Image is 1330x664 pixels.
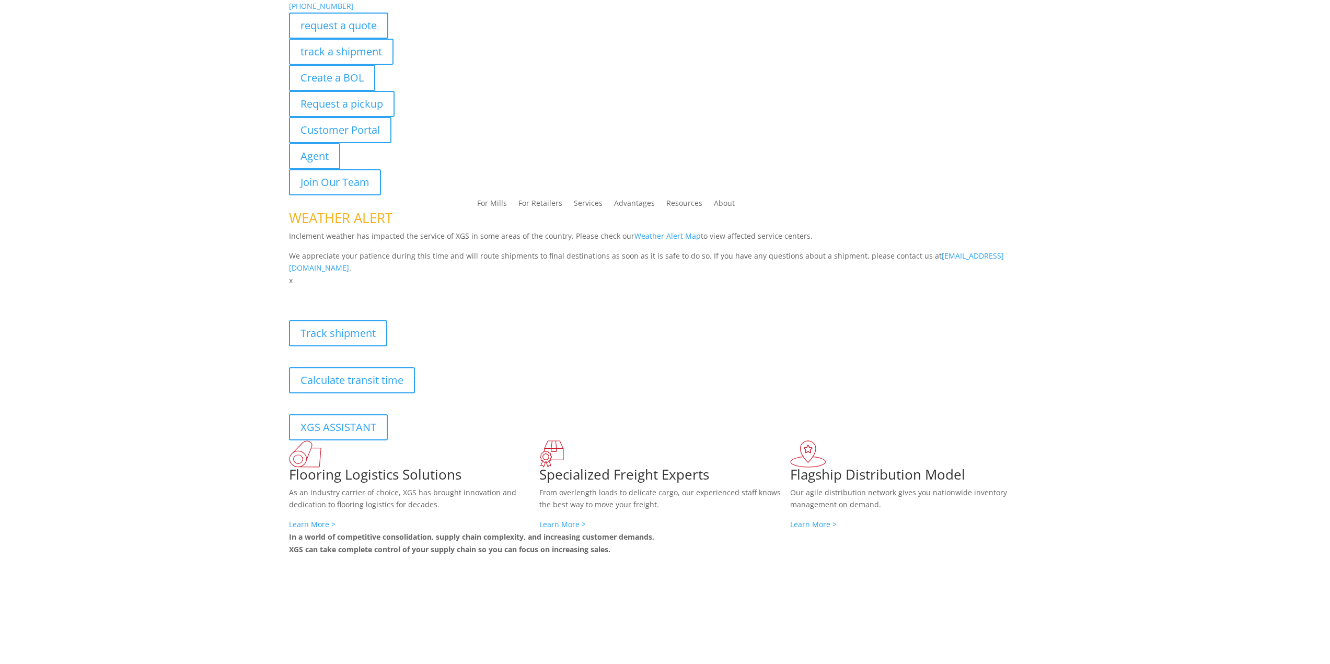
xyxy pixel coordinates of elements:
img: xgs-icon-flagship-distribution-model-red [790,440,826,468]
a: XGS ASSISTANT [289,414,388,440]
b: Visibility, transparency, and control for your entire supply chain. [289,288,522,298]
a: Track shipment [289,320,387,346]
p: From overlength loads to delicate cargo, our experienced staff knows the best way to move your fr... [539,486,790,519]
a: Resources [666,200,702,211]
a: Weather Alert Map [634,231,701,241]
b: In a world of competitive consolidation, supply chain complexity, and increasing customer demands... [289,532,654,554]
h1: Flagship Distribution Model [790,468,1041,486]
p: We appreciate your patience during this time and will route shipments to final destinations as so... [289,250,1042,275]
h1: Specialized Freight Experts [539,468,790,486]
a: request a quote [289,13,388,39]
a: Advantages [614,200,655,211]
a: Request a pickup [289,91,395,117]
a: Learn More > [289,519,336,529]
a: [PHONE_NUMBER] [289,1,354,11]
a: Join Our Team [289,169,381,195]
p: Inclement weather has impacted the service of XGS in some areas of the country. Please check our ... [289,230,1042,250]
span: As an industry carrier of choice, XGS has brought innovation and dedication to flooring logistics... [289,487,516,510]
p: x [289,274,1042,287]
a: Services [574,200,603,211]
a: About [714,200,735,211]
a: track a shipment [289,39,394,65]
span: WEATHER ALERT [289,208,392,227]
a: Learn More > [790,519,837,529]
img: xgs-icon-total-supply-chain-intelligence-red [289,440,321,468]
a: Customer Portal [289,117,391,143]
a: Agent [289,143,340,169]
h1: Flooring Logistics Solutions [289,468,540,486]
a: Calculate transit time [289,367,415,393]
a: Create a BOL [289,65,375,91]
a: For Mills [477,200,507,211]
img: xgs-icon-focused-on-flooring-red [539,440,564,468]
span: Our agile distribution network gives you nationwide inventory management on demand. [790,487,1007,510]
a: For Retailers [518,200,562,211]
a: Learn More > [539,519,586,529]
